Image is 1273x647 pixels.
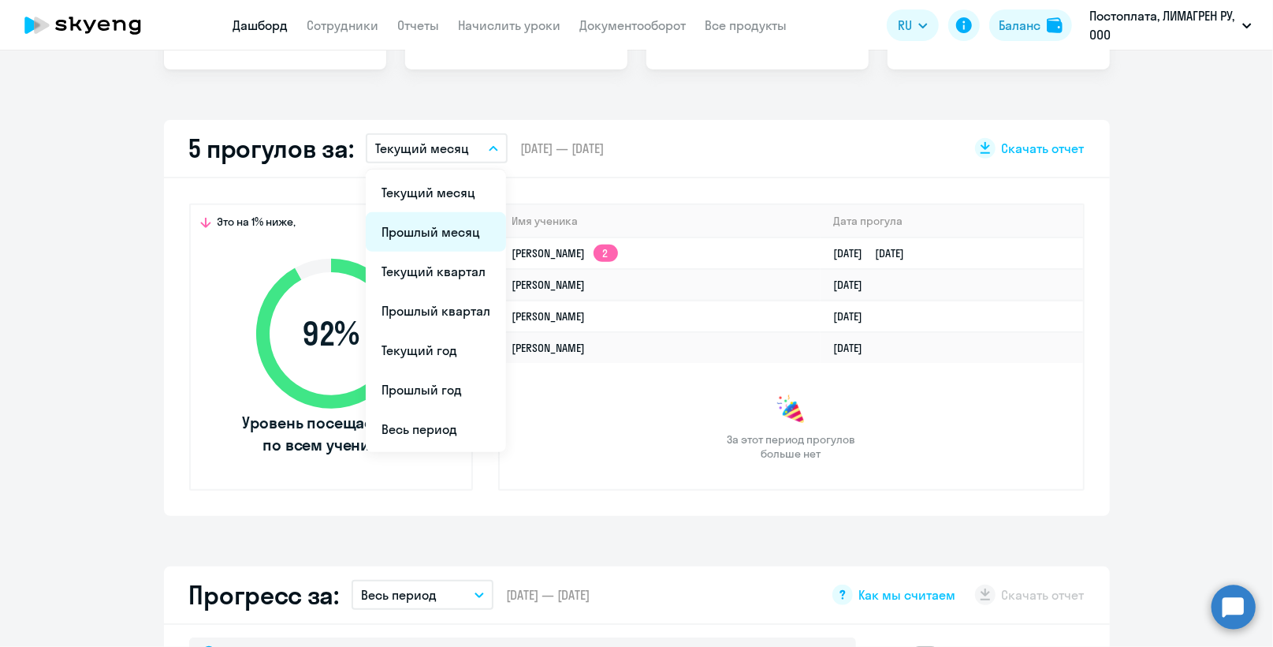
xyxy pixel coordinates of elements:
a: Начислить уроки [459,17,561,33]
button: RU [887,9,939,41]
span: RU [898,16,912,35]
button: Весь период [352,580,493,610]
p: Весь период [361,585,437,604]
button: Постоплата, ЛИМАГРЕН РУ, ООО [1081,6,1260,44]
a: Отчеты [398,17,440,33]
app-skyeng-badge: 2 [594,245,618,262]
a: Сотрудники [307,17,379,33]
ul: RU [366,170,506,452]
th: Имя ученика [500,205,821,237]
img: balance [1047,17,1063,33]
a: [PERSON_NAME] [512,309,586,323]
a: [PERSON_NAME] [512,278,586,292]
a: Дашборд [233,17,288,33]
h2: Прогресс за: [189,579,339,611]
img: congrats [776,395,807,426]
a: [DATE] [833,341,875,355]
span: Скачать отчет [1002,140,1085,157]
button: Текущий месяц [366,133,508,163]
span: 92 % [240,315,422,353]
a: [DATE] [833,278,875,292]
p: Постоплата, ЛИМАГРЕН РУ, ООО [1089,6,1236,44]
span: Как мы считаем [859,586,956,604]
span: За этот период прогулов больше нет [725,432,858,461]
a: Документооборот [580,17,687,33]
a: [DATE][DATE] [833,246,917,260]
p: Текущий месяц [375,139,469,158]
button: Балансbalance [989,9,1072,41]
a: [PERSON_NAME]2 [512,246,618,260]
a: [PERSON_NAME] [512,341,586,355]
span: Уровень посещаемости по всем ученикам [240,412,422,456]
h2: 5 прогулов за: [189,133,354,164]
span: [DATE] — [DATE] [506,586,590,604]
div: Баланс [999,16,1040,35]
a: [DATE] [833,309,875,323]
span: Это на 1% ниже, [218,215,296,234]
a: Все продукты [705,17,787,33]
th: Дата прогула [821,205,1082,237]
span: [DATE] — [DATE] [520,140,604,157]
